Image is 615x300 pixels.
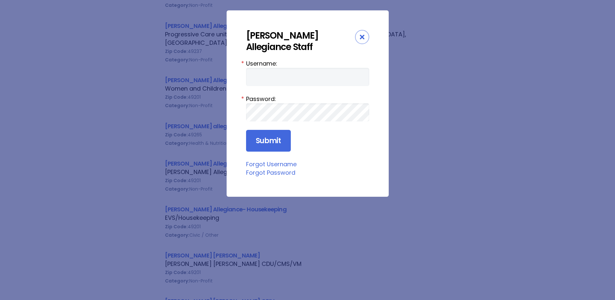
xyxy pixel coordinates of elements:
[246,94,369,103] label: Password:
[246,169,295,177] a: Forgot Password
[246,130,291,152] input: Submit
[246,30,355,53] div: [PERSON_NAME] Allegiance Staff
[246,59,369,68] label: Username:
[246,160,297,168] a: Forgot Username
[355,30,369,44] div: Close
